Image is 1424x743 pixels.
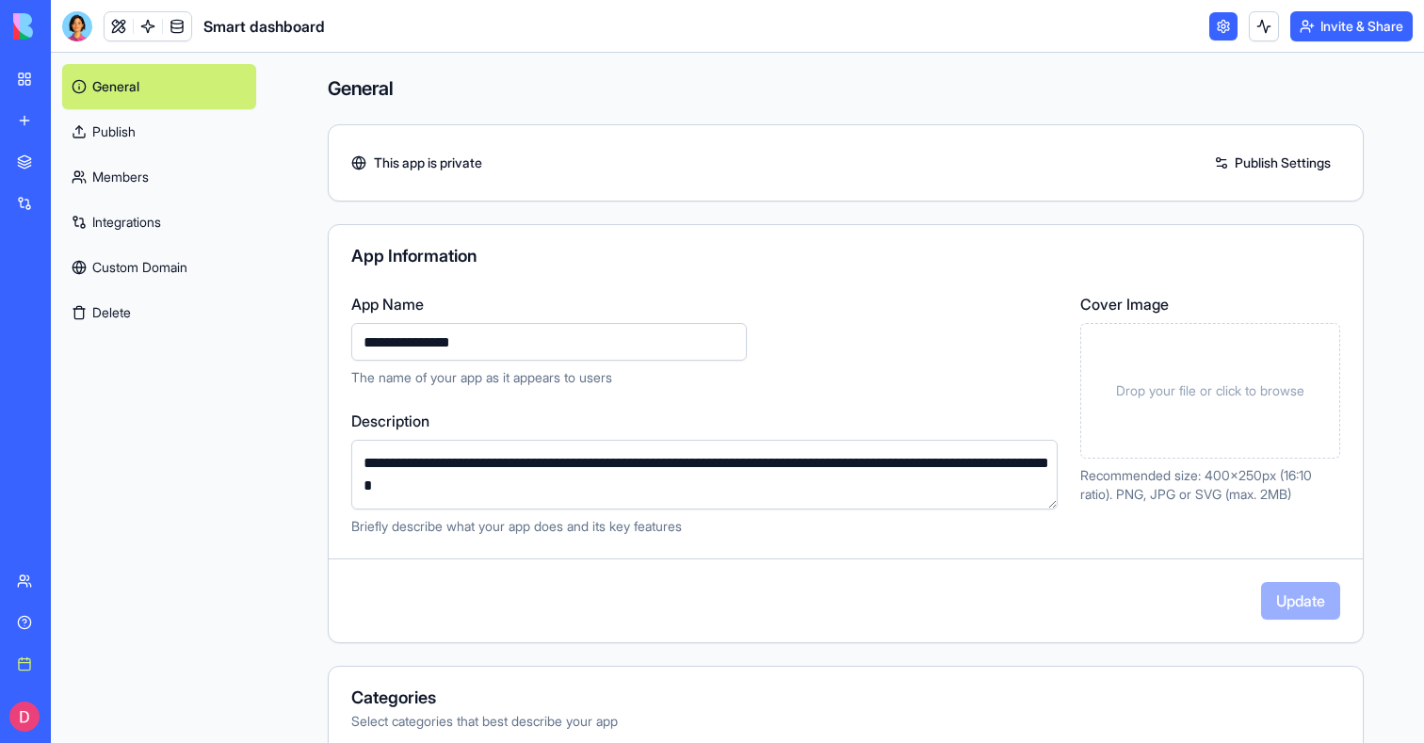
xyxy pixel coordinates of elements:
img: ACg8ocK03C_UL8r1nSA77sDSRB4la0C1pmzul1zRR4a6VeIQJYKtlA=s96-c [9,702,40,732]
label: Description [351,410,1058,432]
img: logo [13,13,130,40]
p: The name of your app as it appears to users [351,368,1058,387]
p: Briefly describe what your app does and its key features [351,517,1058,536]
a: Members [62,154,256,200]
span: Drop your file or click to browse [1116,381,1304,400]
a: Publish [62,109,256,154]
label: App Name [351,293,1058,315]
div: Drop your file or click to browse [1080,323,1340,459]
button: Invite & Share [1290,11,1413,41]
button: Delete [62,290,256,335]
div: App Information [351,248,1340,265]
a: General [62,64,256,109]
a: Integrations [62,200,256,245]
div: Categories [351,689,1340,706]
span: Smart dashboard [203,15,325,38]
a: Publish Settings [1205,148,1340,178]
span: This app is private [374,153,482,172]
a: Custom Domain [62,245,256,290]
label: Cover Image [1080,293,1340,315]
h4: General [328,75,1364,102]
p: Recommended size: 400x250px (16:10 ratio). PNG, JPG or SVG (max. 2MB) [1080,466,1340,504]
div: Select categories that best describe your app [351,712,1340,731]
